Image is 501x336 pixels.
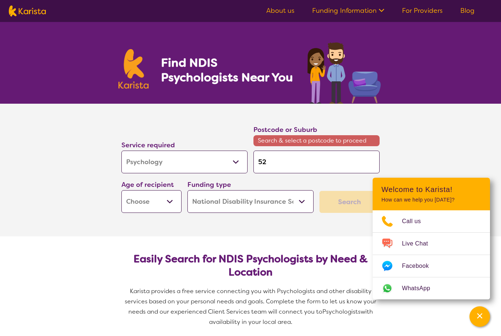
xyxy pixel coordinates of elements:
[305,40,383,104] img: psychology
[402,6,443,15] a: For Providers
[253,151,380,173] input: Type
[187,180,231,189] label: Funding type
[469,306,490,327] button: Channel Menu
[402,283,439,294] span: WhatsApp
[373,210,490,299] ul: Choose channel
[373,277,490,299] a: Web link opens in a new tab.
[402,261,438,272] span: Facebook
[460,6,475,15] a: Blog
[253,135,380,146] span: Search & select a postcode to proceed
[312,6,384,15] a: Funding Information
[9,5,46,16] img: Karista logo
[266,6,295,15] a: About us
[381,185,481,194] h2: Welcome to Karista!
[373,178,490,299] div: Channel Menu
[127,252,374,279] h2: Easily Search for NDIS Psychologists by Need & Location
[402,238,437,249] span: Live Chat
[253,125,317,134] label: Postcode or Suburb
[118,49,149,89] img: Karista logo
[121,180,174,189] label: Age of recipient
[381,197,481,203] p: How can we help you [DATE]?
[125,287,378,315] span: Karista provides a free service connecting you with Psychologists and other disability services b...
[402,216,430,227] span: Call us
[161,55,297,85] h1: Find NDIS Psychologists Near You
[322,308,361,315] span: Psychologists
[121,141,175,149] label: Service required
